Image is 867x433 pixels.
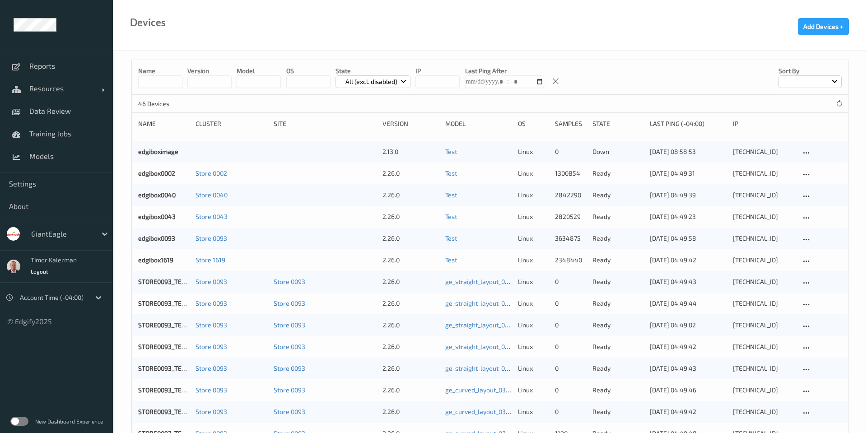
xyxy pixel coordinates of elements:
a: edgibox0043 [138,213,176,220]
a: STORE0093_TERM391 [138,299,201,307]
p: version [187,66,232,75]
a: Store 0002 [196,169,227,177]
p: linux [518,256,549,265]
div: 0 [555,342,586,351]
div: [DATE] 04:49:46 [650,386,727,395]
p: Name [138,66,182,75]
div: 2.26.0 [382,364,439,373]
p: ready [592,234,643,243]
div: 0 [555,364,586,373]
a: Store 0093 [196,321,227,329]
div: [DATE] 04:49:43 [650,364,727,373]
div: 0 [555,386,586,395]
div: 2.26.0 [382,277,439,286]
a: Test [445,256,457,264]
p: ready [592,386,643,395]
a: Store 0093 [196,234,227,242]
div: 0 [555,147,586,156]
a: ge_curved_layout_030_yolo8n_384_9_07_25 [445,408,572,415]
a: ge_straight_layout_030_yolo8n_384_9_07_25_fixed [445,364,592,372]
a: Test [445,213,457,220]
p: linux [518,299,549,308]
a: Store 0093 [196,299,227,307]
a: ge_straight_layout_030_yolo8n_384_9_07_25_fixed [445,321,592,329]
p: linux [518,234,549,243]
div: [DATE] 04:49:42 [650,342,727,351]
p: ready [592,321,643,330]
div: Devices [130,18,166,27]
div: 3634875 [555,234,586,243]
div: OS [518,119,549,128]
div: 2.26.0 [382,321,439,330]
p: All (excl. disabled) [342,77,401,86]
div: 0 [555,407,586,416]
a: edgibox1619 [138,256,173,264]
div: [TECHNICAL_ID] [733,256,794,265]
p: linux [518,212,549,221]
div: 0 [555,277,586,286]
a: edgibox0040 [138,191,176,199]
p: ready [592,342,643,351]
div: [TECHNICAL_ID] [733,169,794,178]
a: STORE0093_TERM390 [138,321,202,329]
a: Store 0093 [196,343,227,350]
a: edgibox0002 [138,169,175,177]
div: [DATE] 04:49:43 [650,277,727,286]
div: 2.26.0 [382,407,439,416]
a: Test [445,169,457,177]
p: linux [518,342,549,351]
a: Test [445,191,457,199]
a: edgibox0093 [138,234,175,242]
p: model [237,66,281,75]
div: [TECHNICAL_ID] [733,212,794,221]
a: edgiboximage [138,148,178,155]
a: Store 1619 [196,256,225,264]
div: [TECHNICAL_ID] [733,364,794,373]
div: Last Ping (-04:00) [650,119,727,128]
a: Store 0093 [196,386,227,394]
p: Last Ping After [465,66,544,75]
p: OS [286,66,331,75]
a: Store 0093 [274,343,305,350]
div: [TECHNICAL_ID] [733,342,794,351]
div: [DATE] 04:49:42 [650,407,727,416]
div: 2.26.0 [382,386,439,395]
div: [DATE] 08:58:53 [650,147,727,156]
div: 2.13.0 [382,147,439,156]
p: linux [518,191,549,200]
div: 2348440 [555,256,586,265]
div: version [382,119,439,128]
a: ge_straight_layout_030_yolo8n_384_9_07_25_fixed [445,343,592,350]
a: Store 0093 [274,386,305,394]
div: [TECHNICAL_ID] [733,407,794,416]
a: Store 0093 [196,408,227,415]
div: [TECHNICAL_ID] [733,191,794,200]
p: linux [518,364,549,373]
p: linux [518,386,549,395]
a: Store 0093 [196,278,227,285]
div: [DATE] 04:49:42 [650,256,727,265]
p: linux [518,277,549,286]
p: ready [592,407,643,416]
div: ip [733,119,794,128]
div: State [592,119,643,128]
p: ready [592,212,643,221]
div: 2.26.0 [382,212,439,221]
a: ge_curved_layout_030_yolo8n_384_9_07_25 [445,386,572,394]
p: Sort by [778,66,842,75]
a: STORE0093_TERM380 [138,386,202,394]
div: 1300854 [555,169,586,178]
a: ge_straight_layout_030_yolo8n_384_9_07_25_fixed [445,278,592,285]
div: 2.26.0 [382,191,439,200]
div: [TECHNICAL_ID] [733,386,794,395]
a: Store 0093 [274,408,305,415]
div: [TECHNICAL_ID] [733,299,794,308]
div: 2820529 [555,212,586,221]
div: Site [274,119,376,128]
p: ready [592,191,643,200]
div: 0 [555,321,586,330]
p: ready [592,299,643,308]
div: [TECHNICAL_ID] [733,321,794,330]
p: 46 Devices [138,99,206,108]
div: [TECHNICAL_ID] [733,147,794,156]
